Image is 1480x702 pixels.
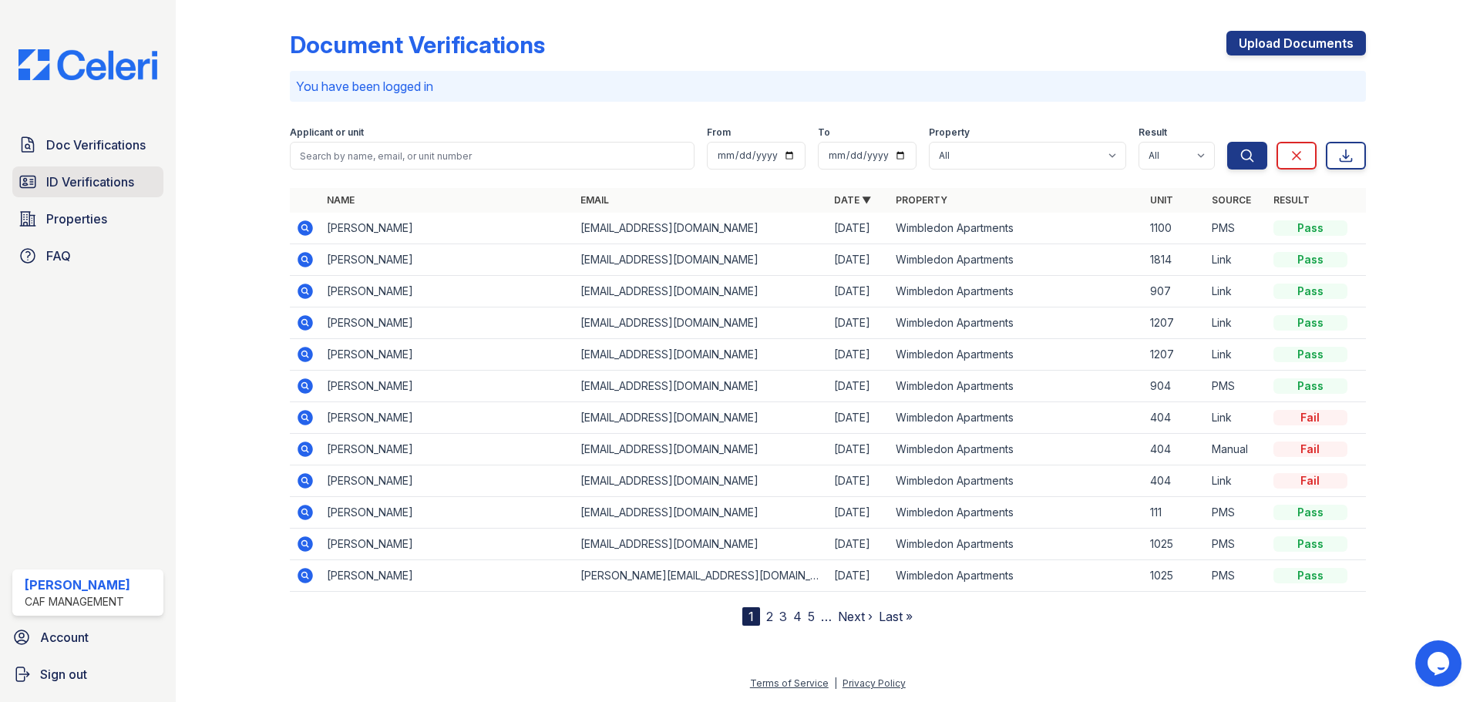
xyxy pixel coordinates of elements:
td: [DATE] [828,402,890,434]
iframe: chat widget [1415,640,1465,687]
td: Wimbledon Apartments [890,307,1143,339]
div: 1 [742,607,760,626]
div: Pass [1273,505,1347,520]
td: Wimbledon Apartments [890,529,1143,560]
td: PMS [1206,213,1267,244]
td: [EMAIL_ADDRESS][DOMAIN_NAME] [574,371,828,402]
td: [EMAIL_ADDRESS][DOMAIN_NAME] [574,434,828,465]
td: Link [1206,307,1267,339]
td: 904 [1144,371,1206,402]
td: Wimbledon Apartments [890,497,1143,529]
a: FAQ [12,240,163,271]
div: Pass [1273,347,1347,362]
label: To [818,126,830,139]
td: [PERSON_NAME] [321,529,574,560]
td: [EMAIL_ADDRESS][DOMAIN_NAME] [574,307,828,339]
td: 1025 [1144,560,1206,592]
td: 1025 [1144,529,1206,560]
td: [DATE] [828,434,890,465]
td: Link [1206,402,1267,434]
td: 907 [1144,276,1206,307]
a: Email [580,194,609,206]
a: 5 [808,609,815,624]
td: [EMAIL_ADDRESS][DOMAIN_NAME] [574,276,828,307]
td: [PERSON_NAME][EMAIL_ADDRESS][DOMAIN_NAME] [574,560,828,592]
span: Doc Verifications [46,136,146,154]
span: ID Verifications [46,173,134,191]
a: Next › [838,609,873,624]
td: [DATE] [828,307,890,339]
td: 404 [1144,465,1206,497]
div: Pass [1273,252,1347,267]
a: Last » [879,609,913,624]
label: From [707,126,731,139]
td: [DATE] [828,465,890,497]
a: Date ▼ [834,194,871,206]
td: Wimbledon Apartments [890,402,1143,434]
td: 1207 [1144,307,1206,339]
td: [PERSON_NAME] [321,402,574,434]
a: 3 [779,609,787,624]
label: Property [929,126,970,139]
span: Sign out [40,665,87,684]
td: [PERSON_NAME] [321,371,574,402]
td: [PERSON_NAME] [321,465,574,497]
a: 2 [766,609,773,624]
button: Sign out [6,659,170,690]
a: Unit [1150,194,1173,206]
a: Account [6,622,170,653]
td: 1100 [1144,213,1206,244]
td: Link [1206,465,1267,497]
td: [DATE] [828,244,890,276]
td: Wimbledon Apartments [890,339,1143,371]
p: You have been logged in [296,77,1360,96]
td: 1207 [1144,339,1206,371]
td: [DATE] [828,276,890,307]
td: [PERSON_NAME] [321,339,574,371]
div: CAF Management [25,594,130,610]
td: [EMAIL_ADDRESS][DOMAIN_NAME] [574,529,828,560]
td: 111 [1144,497,1206,529]
td: [EMAIL_ADDRESS][DOMAIN_NAME] [574,244,828,276]
td: [PERSON_NAME] [321,497,574,529]
td: [DATE] [828,339,890,371]
a: Name [327,194,355,206]
td: Wimbledon Apartments [890,276,1143,307]
div: Fail [1273,410,1347,425]
span: Account [40,628,89,647]
span: … [821,607,832,626]
td: PMS [1206,529,1267,560]
td: Wimbledon Apartments [890,213,1143,244]
td: [DATE] [828,560,890,592]
td: [EMAIL_ADDRESS][DOMAIN_NAME] [574,213,828,244]
td: 1814 [1144,244,1206,276]
td: [PERSON_NAME] [321,213,574,244]
div: Document Verifications [290,31,545,59]
div: Pass [1273,378,1347,394]
div: Pass [1273,536,1347,552]
img: CE_Logo_Blue-a8612792a0a2168367f1c8372b55b34899dd931a85d93a1a3d3e32e68fde9ad4.png [6,49,170,80]
td: [DATE] [828,497,890,529]
div: Pass [1273,568,1347,583]
td: [DATE] [828,371,890,402]
div: Pass [1273,284,1347,299]
td: [EMAIL_ADDRESS][DOMAIN_NAME] [574,465,828,497]
td: [PERSON_NAME] [321,244,574,276]
td: [EMAIL_ADDRESS][DOMAIN_NAME] [574,402,828,434]
label: Result [1139,126,1167,139]
td: PMS [1206,497,1267,529]
td: Wimbledon Apartments [890,434,1143,465]
td: Wimbledon Apartments [890,371,1143,402]
a: Terms of Service [750,677,829,689]
td: Link [1206,339,1267,371]
a: Result [1273,194,1310,206]
div: [PERSON_NAME] [25,576,130,594]
div: Pass [1273,220,1347,236]
td: PMS [1206,560,1267,592]
div: | [834,677,837,689]
span: Properties [46,210,107,228]
a: Upload Documents [1226,31,1366,55]
a: Properties [12,203,163,234]
td: [PERSON_NAME] [321,560,574,592]
div: Fail [1273,473,1347,489]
